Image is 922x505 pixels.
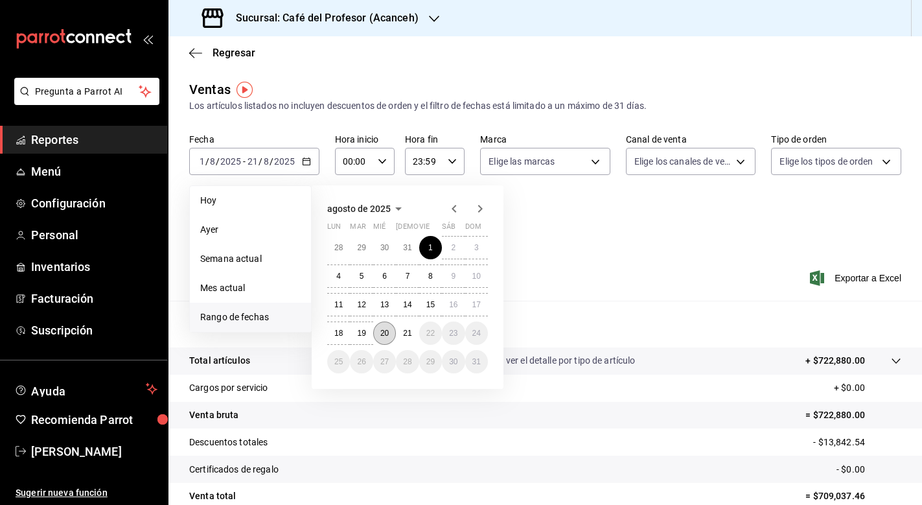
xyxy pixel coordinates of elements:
abbr: 2 de agosto de 2025 [451,243,455,252]
button: 11 de agosto de 2025 [327,293,350,316]
abbr: miércoles [373,222,386,236]
span: Hoy [200,194,301,207]
abbr: 31 de agosto de 2025 [472,357,481,366]
span: Recomienda Parrot [31,411,157,429]
abbr: 20 de agosto de 2025 [380,329,389,338]
abbr: 12 de agosto de 2025 [357,300,365,309]
div: Los artículos listados no incluyen descuentos de orden y el filtro de fechas está limitado a un m... [189,99,901,113]
span: Facturación [31,290,157,307]
abbr: 10 de agosto de 2025 [472,272,481,281]
abbr: 29 de julio de 2025 [357,243,365,252]
abbr: 30 de agosto de 2025 [449,357,457,366]
abbr: lunes [327,222,341,236]
abbr: 3 de agosto de 2025 [474,243,479,252]
button: 8 de agosto de 2025 [419,264,442,288]
span: Reportes [31,131,157,148]
button: 18 de agosto de 2025 [327,322,350,345]
button: 31 de agosto de 2025 [465,350,488,373]
label: Hora fin [405,135,465,144]
input: -- [263,156,270,167]
input: -- [199,156,205,167]
button: 23 de agosto de 2025 [442,322,465,345]
abbr: 31 de julio de 2025 [403,243,411,252]
abbr: 30 de julio de 2025 [380,243,389,252]
label: Hora inicio [335,135,395,144]
button: 4 de agosto de 2025 [327,264,350,288]
button: 10 de agosto de 2025 [465,264,488,288]
span: Inventarios [31,258,157,276]
span: Sugerir nueva función [16,486,157,500]
p: Resumen [189,316,901,332]
abbr: 4 de agosto de 2025 [336,272,341,281]
button: 5 de agosto de 2025 [350,264,373,288]
abbr: 11 de agosto de 2025 [334,300,343,309]
button: 19 de agosto de 2025 [350,322,373,345]
button: Pregunta a Parrot AI [14,78,159,105]
input: -- [209,156,216,167]
span: Configuración [31,194,157,212]
button: 13 de agosto de 2025 [373,293,396,316]
a: Pregunta a Parrot AI [9,94,159,108]
span: Menú [31,163,157,180]
span: Ayuda [31,381,141,397]
label: Canal de venta [626,135,756,144]
img: Tooltip marker [236,82,253,98]
button: 31 de julio de 2025 [396,236,419,259]
abbr: 21 de agosto de 2025 [403,329,411,338]
label: Marca [480,135,610,144]
span: / [270,156,273,167]
abbr: 8 de agosto de 2025 [428,272,433,281]
abbr: 23 de agosto de 2025 [449,329,457,338]
button: 30 de julio de 2025 [373,236,396,259]
abbr: 19 de agosto de 2025 [357,329,365,338]
span: Personal [31,226,157,244]
button: open_drawer_menu [143,34,153,44]
button: 17 de agosto de 2025 [465,293,488,316]
abbr: 29 de agosto de 2025 [426,357,435,366]
p: Cargos por servicio [189,381,268,395]
abbr: 28 de agosto de 2025 [403,357,411,366]
button: 15 de agosto de 2025 [419,293,442,316]
p: - $0.00 [836,463,901,476]
button: 12 de agosto de 2025 [350,293,373,316]
abbr: 5 de agosto de 2025 [360,272,364,281]
span: Regresar [213,47,255,59]
span: Ayer [200,223,301,237]
span: / [259,156,262,167]
button: 16 de agosto de 2025 [442,293,465,316]
button: 20 de agosto de 2025 [373,322,396,345]
span: Rango de fechas [200,311,301,324]
abbr: 17 de agosto de 2025 [472,300,481,309]
button: 29 de julio de 2025 [350,236,373,259]
p: Venta total [189,489,236,503]
button: 6 de agosto de 2025 [373,264,396,288]
p: = $722,880.00 [805,408,901,422]
abbr: martes [350,222,365,236]
abbr: 25 de agosto de 2025 [334,357,343,366]
p: - $13,842.54 [813,436,901,449]
abbr: 22 de agosto de 2025 [426,329,435,338]
abbr: 15 de agosto de 2025 [426,300,435,309]
button: 24 de agosto de 2025 [465,322,488,345]
button: 3 de agosto de 2025 [465,236,488,259]
span: Suscripción [31,322,157,339]
abbr: 6 de agosto de 2025 [382,272,387,281]
abbr: sábado [442,222,455,236]
button: 1 de agosto de 2025 [419,236,442,259]
div: Ventas [189,80,231,99]
button: 29 de agosto de 2025 [419,350,442,373]
button: 27 de agosto de 2025 [373,350,396,373]
abbr: 13 de agosto de 2025 [380,300,389,309]
span: [PERSON_NAME] [31,443,157,460]
span: Exportar a Excel [813,270,901,286]
abbr: 28 de julio de 2025 [334,243,343,252]
p: + $0.00 [834,381,901,395]
abbr: 16 de agosto de 2025 [449,300,457,309]
input: -- [247,156,259,167]
span: Elige los canales de venta [634,155,732,168]
p: Total artículos [189,354,250,368]
input: ---- [273,156,295,167]
span: Mes actual [200,281,301,295]
span: Pregunta a Parrot AI [35,85,139,99]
